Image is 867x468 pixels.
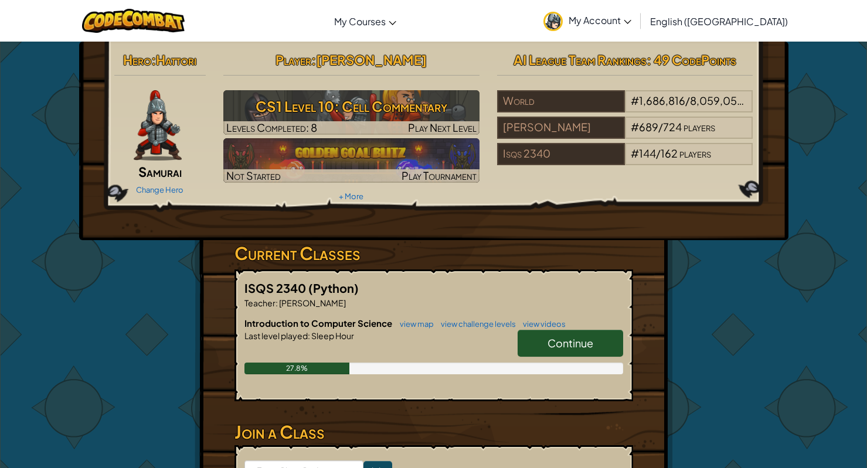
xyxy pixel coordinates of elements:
span: (Python) [308,281,359,295]
span: : [308,330,310,341]
span: Hattori [156,52,196,68]
span: players [684,120,715,134]
a: Change Hero [136,185,183,194]
a: + More [339,192,363,201]
img: avatar [543,12,563,31]
span: Sleep Hour [310,330,354,341]
span: 689 [639,120,658,134]
span: / [656,146,661,160]
a: My Courses [328,5,402,37]
span: players [679,146,711,160]
img: CS1 Level 10: Cell Commentary [223,90,480,135]
a: World#1,686,816/8,059,050players [497,101,753,115]
a: view videos [517,319,566,329]
h3: Current Classes [234,240,633,267]
span: Samurai [138,163,182,180]
span: Last level played [244,330,308,341]
span: My Courses [334,15,386,28]
div: Isqs 2340 [497,143,625,165]
span: English ([GEOGRAPHIC_DATA]) [650,15,788,28]
span: Play Tournament [402,169,477,182]
a: view map [394,319,434,329]
span: My Account [569,14,631,26]
span: : [151,52,156,68]
span: Hero [123,52,151,68]
span: Player [276,52,311,68]
span: [PERSON_NAME] [278,298,346,308]
a: Not StartedPlay Tournament [223,138,480,183]
span: / [685,94,690,107]
span: : 49 CodePoints [647,52,736,68]
img: Golden Goal [223,138,480,183]
span: / [658,120,663,134]
span: 724 [663,120,682,134]
span: : [311,52,316,68]
span: # [631,94,639,107]
span: Introduction to Computer Science [244,317,394,329]
a: Isqs 2340#144/162players [497,154,753,168]
span: [PERSON_NAME] [316,52,427,68]
h3: CS1 Level 10: Cell Commentary [223,93,480,119]
div: 27.8% [244,363,350,374]
h3: Join a Class [234,419,633,445]
span: ISQS 2340 [244,281,308,295]
span: Teacher [244,298,276,308]
a: My Account [538,2,637,39]
span: : [276,298,278,308]
div: [PERSON_NAME] [497,117,625,139]
span: # [631,146,639,160]
span: players [746,94,778,107]
a: [PERSON_NAME]#689/724players [497,128,753,141]
span: # [631,120,639,134]
span: Levels Completed: 8 [226,121,317,134]
span: 162 [661,146,678,160]
a: English ([GEOGRAPHIC_DATA]) [644,5,794,37]
img: CodeCombat logo [82,9,185,33]
span: Not Started [226,169,281,182]
span: 8,059,050 [690,94,744,107]
span: 1,686,816 [639,94,685,107]
a: view challenge levels [435,319,516,329]
span: 144 [639,146,656,160]
img: samurai.pose.png [134,90,182,160]
div: World [497,90,625,112]
span: Play Next Level [408,121,477,134]
a: Play Next Level [223,90,480,135]
span: AI League Team Rankings [514,52,647,68]
span: Continue [548,336,593,350]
